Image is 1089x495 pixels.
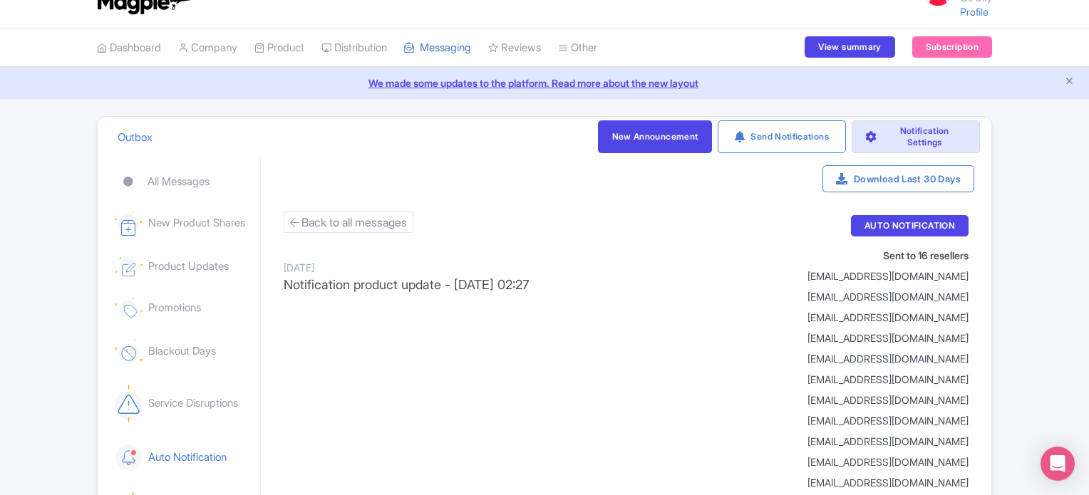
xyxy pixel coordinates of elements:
btn: Back to all messages [284,212,413,233]
a: Other [558,28,597,68]
a: Distribution [321,28,387,68]
img: icon-share-products-passive-586cf1afebc7ee56cd27c2962df33887.svg [115,212,143,236]
a: New Product Shares [115,200,254,247]
div: [EMAIL_ADDRESS][DOMAIN_NAME] [798,351,969,366]
div: [EMAIL_ADDRESS][DOMAIN_NAME] [798,475,969,490]
div: [EMAIL_ADDRESS][DOMAIN_NAME] [798,434,969,449]
button: Close announcement [1064,74,1075,90]
img: icon-product-update-passive-d8b36680673ce2f1c1093c6d3d9e0655.svg [115,257,143,276]
a: Auto Notification [115,432,254,483]
button: Download Last 30 Days [822,165,974,192]
div: [EMAIL_ADDRESS][DOMAIN_NAME] [798,413,969,428]
div: Sent to 16 resellers [798,248,969,263]
div: [EMAIL_ADDRESS][DOMAIN_NAME] [798,330,969,345]
img: icon-blocked-days-passive-0febe7090a5175195feee36c38de928a.svg [115,340,143,363]
a: Dashboard [97,28,161,68]
div: [EMAIL_ADDRESS][DOMAIN_NAME] [798,392,969,407]
div: [EMAIL_ADDRESS][DOMAIN_NAME] [798,454,969,469]
p: Notification product update - [DATE] 02:27 [284,275,798,294]
a: Notification Settings [852,120,980,153]
a: All Messages [115,162,254,202]
a: View summary [805,36,894,58]
a: Product [254,28,304,68]
img: icon-new-promotion-passive-97cfc8a2a1699b87f57f1e372f5c4344.svg [115,298,143,318]
div: Open Intercom Messenger [1041,447,1075,481]
a: Profile [960,6,989,18]
a: Messaging [404,28,471,68]
a: Subscription [912,36,992,58]
a: New Announcement [598,120,712,153]
a: Outbox [118,118,153,157]
a: Company [178,28,237,68]
img: icon-auto-notification-passive-90f0fc5d3ac5efac254e4ceb20dbff71.svg [115,444,143,471]
a: We made some updates to the platform. Read more about the new layout [9,75,1080,90]
a: Product Updates [115,246,254,288]
div: [EMAIL_ADDRESS][DOMAIN_NAME] [798,310,969,325]
img: icon-service-disruption-passive-d53cc9fb2ac501153ed424a81dd5f4a8.svg [115,385,143,422]
div: [EMAIL_ADDRESS][DOMAIN_NAME] [798,289,969,304]
div: [EMAIL_ADDRESS][DOMAIN_NAME] [798,269,969,283]
a: Service Disruptions [115,373,254,433]
div: [DATE] [284,260,798,275]
a: Send Notifications [718,120,846,153]
a: Reviews [488,28,541,68]
a: Blackout Days [115,328,254,375]
div: Auto notification [851,215,969,236]
div: [EMAIL_ADDRESS][DOMAIN_NAME] [798,372,969,387]
a: Promotions [115,286,254,330]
